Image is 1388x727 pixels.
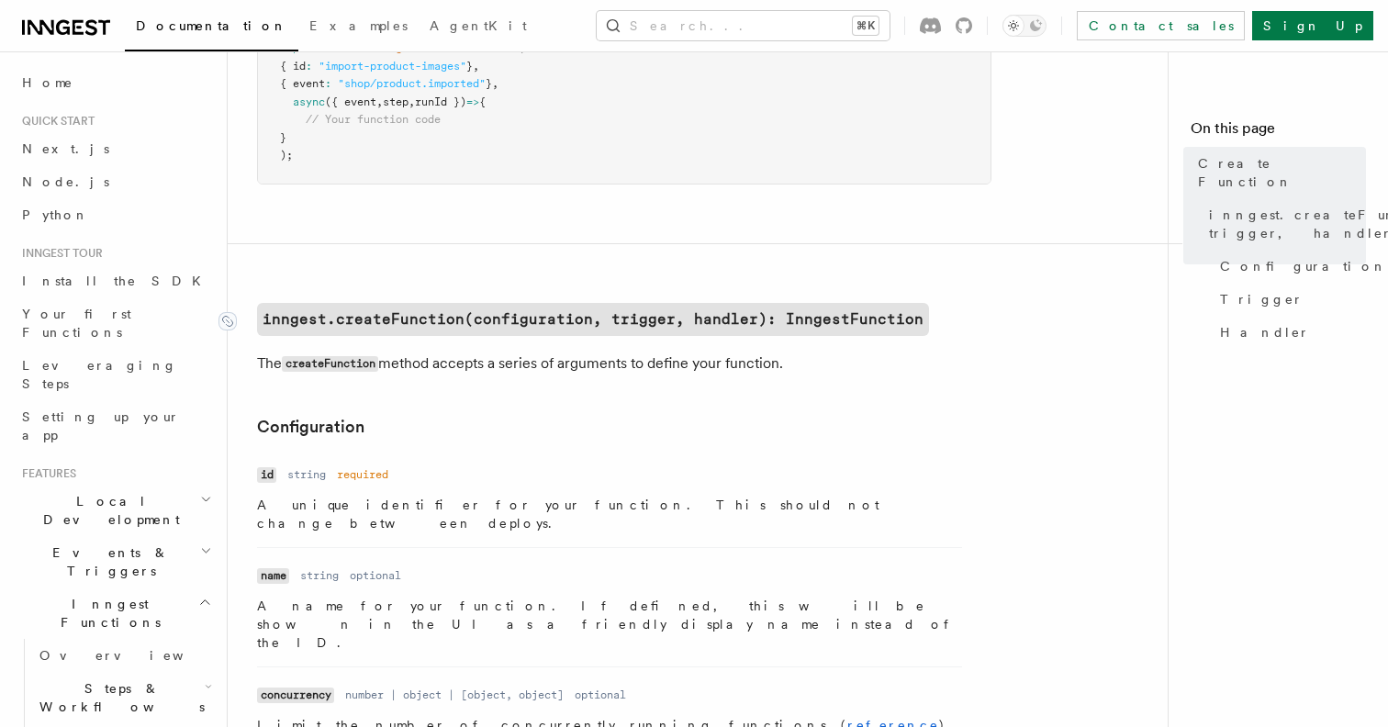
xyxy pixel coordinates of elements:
[409,95,415,108] span: ,
[345,688,564,702] dd: number | object | [object, object]
[257,303,929,336] a: inngest.createFunction(configuration, trigger, handler): InngestFunction
[15,492,200,529] span: Local Development
[257,688,334,703] code: concurrency
[32,672,216,723] button: Steps & Workflows
[15,587,216,639] button: Inngest Functions
[15,595,198,632] span: Inngest Functions
[306,60,312,73] span: :
[350,568,401,583] dd: optional
[1191,117,1366,147] h4: On this page
[257,467,276,483] code: id
[325,77,331,90] span: :
[22,274,212,288] span: Install the SDK
[15,66,216,99] a: Home
[280,149,293,162] span: );
[257,568,289,584] code: name
[430,18,527,33] span: AgentKit
[22,358,177,391] span: Leveraging Steps
[1202,198,1366,250] a: inngest.createFunction(configuration, trigger, handler): InngestFunction
[39,648,229,663] span: Overview
[1213,316,1366,349] a: Handler
[287,467,326,482] dd: string
[22,141,109,156] span: Next.js
[15,485,216,536] button: Local Development
[306,113,441,126] span: // Your function code
[1213,250,1366,283] a: Configuration
[492,77,498,90] span: ,
[15,400,216,452] a: Setting up your app
[298,6,419,50] a: Examples
[15,132,216,165] a: Next.js
[15,198,216,231] a: Python
[15,543,200,580] span: Events & Triggers
[15,536,216,587] button: Events & Triggers
[136,18,287,33] span: Documentation
[853,17,879,35] kbd: ⌘K
[257,496,962,532] p: A unique identifier for your function. This should not change between deploys.
[486,77,492,90] span: }
[15,114,95,129] span: Quick start
[466,95,479,108] span: =>
[1191,147,1366,198] a: Create Function
[415,95,466,108] span: runId })
[15,264,216,297] a: Install the SDK
[1077,11,1245,40] a: Contact sales
[1252,11,1373,40] a: Sign Up
[22,307,131,340] span: Your first Functions
[22,409,180,442] span: Setting up your app
[376,95,383,108] span: ,
[257,597,962,652] p: A name for your function. If defined, this will be shown in the UI as a friendly display name ins...
[300,568,339,583] dd: string
[309,18,408,33] span: Examples
[15,297,216,349] a: Your first Functions
[15,349,216,400] a: Leveraging Steps
[282,356,378,372] code: createFunction
[383,95,409,108] span: step
[466,60,473,73] span: }
[575,688,626,702] dd: optional
[22,73,73,92] span: Home
[597,11,890,40] button: Search...⌘K
[337,467,388,482] dd: required
[257,351,991,377] p: The method accepts a series of arguments to define your function.
[1213,283,1366,316] a: Trigger
[15,466,76,481] span: Features
[22,174,109,189] span: Node.js
[419,6,538,50] a: AgentKit
[280,77,325,90] span: { event
[32,679,205,716] span: Steps & Workflows
[325,95,376,108] span: ({ event
[1220,290,1304,308] span: Trigger
[479,95,486,108] span: {
[280,60,306,73] span: { id
[293,95,325,108] span: async
[338,77,486,90] span: "shop/product.imported"
[1002,15,1047,37] button: Toggle dark mode
[32,639,216,672] a: Overview
[319,60,466,73] span: "import-product-images"
[15,246,103,261] span: Inngest tour
[280,131,286,144] span: }
[473,60,479,73] span: ,
[22,207,89,222] span: Python
[257,414,364,440] a: Configuration
[1198,154,1366,191] span: Create Function
[15,165,216,198] a: Node.js
[1220,257,1387,275] span: Configuration
[125,6,298,51] a: Documentation
[1220,323,1310,341] span: Handler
